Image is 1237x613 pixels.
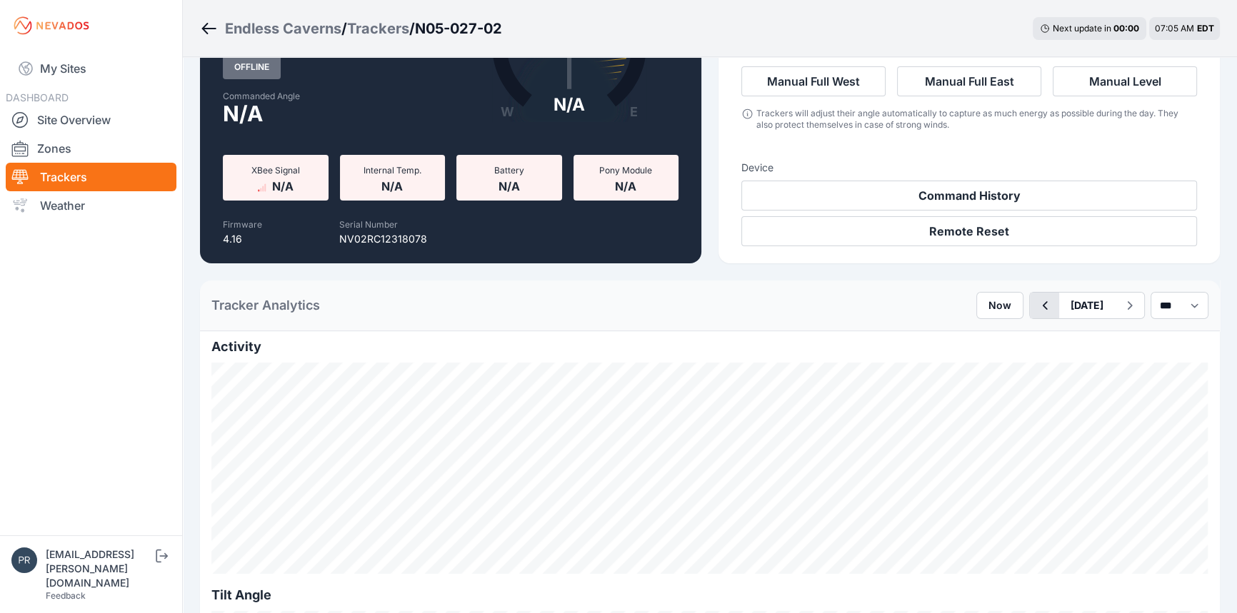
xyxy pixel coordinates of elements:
span: N/A [615,176,636,193]
h2: Tilt Angle [211,585,1208,605]
span: N/A [223,105,263,122]
span: Offline [223,55,281,79]
span: N/A [381,176,403,193]
h3: N05-027-02 [415,19,502,39]
button: Manual Level [1053,66,1197,96]
img: Nevados [11,14,91,37]
span: / [409,19,415,39]
button: Now [976,292,1023,319]
span: Next update in [1053,23,1111,34]
div: Trackers will adjust their angle automatically to capture as much energy as possible during the d... [756,108,1197,131]
div: [EMAIL_ADDRESS][PERSON_NAME][DOMAIN_NAME] [46,547,153,590]
div: 00 : 00 [1113,23,1139,34]
button: Remote Reset [741,216,1197,246]
span: 07:05 AM [1155,23,1194,34]
span: / [341,19,347,39]
button: [DATE] [1059,293,1115,318]
a: Zones [6,134,176,163]
a: My Sites [6,51,176,86]
label: Firmware [223,219,262,230]
span: Internal Temp. [364,165,421,176]
h2: Tracker Analytics [211,295,320,315]
nav: Breadcrumb [200,10,502,47]
span: Battery [494,165,524,176]
a: Weather [6,191,176,220]
p: NV02RC12318078 [339,232,427,246]
span: N/A [499,176,520,193]
button: Command History [741,181,1197,211]
span: N/A [272,176,294,193]
a: Endless Caverns [225,19,341,39]
label: Commanded Angle [223,91,442,102]
span: XBee Signal [251,165,300,176]
span: Pony Module [599,165,652,176]
div: N/A [554,93,585,116]
a: Trackers [6,163,176,191]
a: Site Overview [6,106,176,134]
a: Trackers [347,19,409,39]
span: EDT [1197,23,1214,34]
a: Feedback [46,590,86,601]
p: 4.16 [223,232,262,246]
img: przemyslaw.szewczyk@energix-group.com [11,547,37,573]
button: Manual Full East [897,66,1041,96]
h2: Activity [211,337,1208,357]
label: Serial Number [339,219,398,230]
h3: Device [741,161,1197,175]
button: Manual Full West [741,66,886,96]
span: DASHBOARD [6,91,69,103]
